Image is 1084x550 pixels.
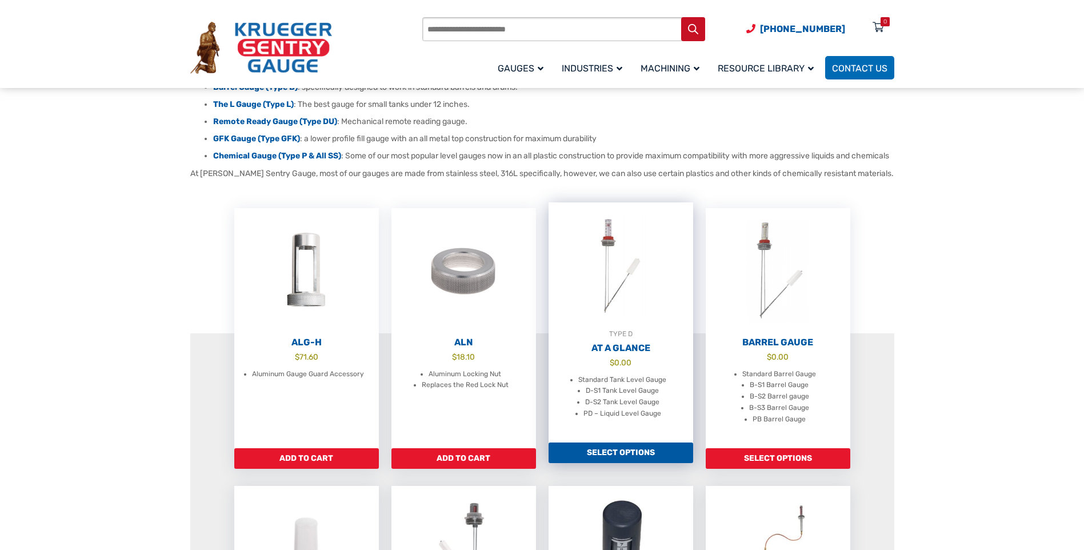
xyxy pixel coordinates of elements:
a: Add to cart: “ALG-H” [234,448,379,469]
li: D-S1 Tank Level Gauge [586,385,659,397]
a: Machining [634,54,711,81]
a: Chemical Gauge (Type P & All SS) [213,151,341,161]
span: Gauges [498,63,543,74]
span: Contact Us [832,63,887,74]
img: At A Glance [549,202,693,328]
li: Aluminum Locking Nut [429,369,501,380]
a: Phone Number (920) 434-8860 [746,22,845,36]
img: Barrel Gauge [706,208,850,334]
a: Industries [555,54,634,81]
li: B-S2 Barrel gauge [750,391,809,402]
a: Add to cart: “Barrel Gauge” [706,448,850,469]
div: TYPE D [549,328,693,340]
a: Add to cart: “ALN” [391,448,536,469]
li: : The best gauge for small tanks under 12 inches. [213,99,894,110]
a: Barrel Gauge $0.00 Standard Barrel Gauge B-S1 Barrel Gauge B-S2 Barrel gauge B-S3 Barrel Gauge PB... [706,208,850,448]
bdi: 71.60 [295,352,318,361]
span: $ [452,352,457,361]
li: B-S1 Barrel Gauge [750,380,809,391]
img: ALN [391,208,536,334]
a: Contact Us [825,56,894,79]
li: Aluminum Gauge Guard Accessory [252,369,364,380]
img: ALG-OF [234,208,379,334]
h2: ALN [391,337,536,348]
a: ALN $18.10 Aluminum Locking Nut Replaces the Red Lock Nut [391,208,536,448]
span: $ [295,352,299,361]
h2: At A Glance [549,342,693,354]
li: : a lower profile fill gauge with an all metal top construction for maximum durability [213,133,894,145]
h2: Barrel Gauge [706,337,850,348]
li: PB Barrel Gauge [753,414,806,425]
a: Add to cart: “At A Glance” [549,443,693,463]
span: [PHONE_NUMBER] [760,23,845,34]
li: D-S2 Tank Level Gauge [585,397,659,408]
li: Standard Tank Level Gauge [578,374,666,386]
span: Industries [562,63,622,74]
a: ALG-H $71.60 Aluminum Gauge Guard Accessory [234,208,379,448]
bdi: 18.10 [452,352,475,361]
li: Replaces the Red Lock Nut [422,380,509,391]
a: Resource Library [711,54,825,81]
img: Krueger Sentry Gauge [190,22,332,74]
span: Resource Library [718,63,814,74]
span: Machining [641,63,699,74]
li: B-S3 Barrel Gauge [749,402,809,414]
a: GFK Gauge (Type GFK) [213,134,300,144]
li: : Some of our most popular level gauges now in an all plastic construction to provide maximum com... [213,150,894,162]
p: At [PERSON_NAME] Sentry Gauge, most of our gauges are made from stainless steel, 316L specificall... [190,168,894,180]
a: The L Gauge (Type L) [213,99,294,109]
a: Remote Ready Gauge (Type DU) [213,117,337,126]
span: $ [767,352,771,361]
span: $ [610,358,614,367]
li: Standard Barrel Gauge [742,369,816,380]
a: Gauges [491,54,555,81]
li: PD – Liquid Level Gauge [583,408,661,420]
a: TYPE DAt A Glance $0.00 Standard Tank Level Gauge D-S1 Tank Level Gauge D-S2 Tank Level Gauge PD ... [549,202,693,443]
li: : Mechanical remote reading gauge. [213,116,894,127]
h2: ALG-H [234,337,379,348]
div: 0 [883,17,887,26]
bdi: 0.00 [610,358,631,367]
bdi: 0.00 [767,352,789,361]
